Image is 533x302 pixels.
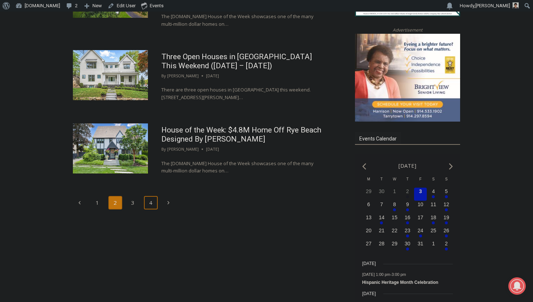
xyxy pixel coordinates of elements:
[126,196,140,210] a: 3
[167,73,199,78] a: [PERSON_NAME]
[362,176,375,188] div: Monday
[445,177,448,181] span: S
[445,221,448,224] em: Has events
[443,228,449,233] time: 26
[406,188,409,194] time: 2
[419,234,422,237] em: Has events
[440,176,453,188] div: Sunday
[367,201,370,207] time: 6
[440,214,453,227] button: 19 Has events
[76,21,101,60] div: Co-sponsored by Westchester County Parks
[393,188,396,194] time: 1
[418,201,423,207] time: 10
[73,123,148,174] a: 35 Halsted Place, Rye
[380,177,383,181] span: T
[432,195,435,198] em: Has events
[414,201,427,214] button: 10
[379,228,385,233] time: 21
[414,214,427,227] button: 17
[440,188,453,201] button: 5 Has events
[427,227,440,240] button: 25
[414,176,427,188] div: Friday
[183,0,343,70] div: "At the 10am stand-up meeting, each intern gets a chance to take [PERSON_NAME] and the other inte...
[406,208,409,211] em: Has events
[475,3,510,8] span: [PERSON_NAME]
[379,188,385,194] time: 30
[388,201,401,214] button: 8 Has events
[392,215,397,220] time: 15
[375,214,388,227] button: 14 Has events
[379,241,385,246] time: 28
[375,227,388,240] button: 21
[362,214,375,227] button: 13
[420,177,422,181] span: F
[380,221,383,224] em: Has events
[108,196,122,210] span: 2
[144,196,158,210] a: 4
[405,215,410,220] time: 16
[427,201,440,214] button: 11
[76,61,79,69] div: 1
[380,201,383,207] time: 7
[73,196,336,210] nav: Page navigation
[393,177,396,181] span: W
[432,188,435,194] time: 4
[388,176,401,188] div: Wednesday
[161,126,321,143] a: House of the Week: $4.8M Home Off Rye Beach Designed By [PERSON_NAME]
[388,214,401,227] button: 15
[366,241,372,246] time: 27
[73,50,148,100] a: 2 Lavender Lane, Rye
[440,227,453,240] button: 26 Has events
[161,13,322,28] p: The [DOMAIN_NAME] House of the Week showcases one of the many multi-million dollar homes on…
[445,234,448,237] em: Has events
[362,272,406,277] time: -
[406,201,409,207] time: 9
[362,260,376,267] time: [DATE]
[161,160,322,175] p: The [DOMAIN_NAME] House of the Week showcases one of the many multi-million dollar homes on…
[0,0,72,72] img: s_800_29ca6ca9-f6cc-433c-a631-14f6620ca39b.jpeg
[161,73,166,79] span: By
[393,201,396,207] time: 8
[432,241,435,246] time: 1
[440,240,453,253] button: 2 Has events
[445,188,448,194] time: 5
[427,176,440,188] div: Saturday
[161,146,166,152] span: By
[406,195,409,198] em: Has events
[427,214,440,227] button: 18 Has events
[431,228,437,233] time: 25
[366,215,372,220] time: 13
[91,196,104,210] a: 1
[401,227,414,240] button: 23 Has events
[362,163,366,170] a: Previous month
[392,228,397,233] time: 22
[161,52,312,70] a: Three Open Houses in [GEOGRAPHIC_DATA] This Weekend ([DATE] – [DATE])
[366,188,372,194] time: 29
[0,72,105,90] a: [PERSON_NAME] Read Sanctuary Fall Fest: [DATE]
[362,240,375,253] button: 27
[379,215,385,220] time: 14
[206,146,219,152] time: [DATE]
[392,241,397,246] time: 29
[445,241,448,246] time: 2
[512,2,519,9] img: Patel, Devan - bio cropped 200x200
[6,73,93,90] h4: [PERSON_NAME] Read Sanctuary Fall Fest: [DATE]
[401,188,414,201] button: 2 Has events
[362,280,438,286] a: Hispanic Heritage Month Celebration
[161,86,322,101] p: There are three open houses in [GEOGRAPHIC_DATA] this weekend. [STREET_ADDRESS][PERSON_NAME]…
[398,161,416,171] li: [DATE]
[414,227,427,240] button: 24 Has events
[418,241,423,246] time: 31
[401,240,414,253] button: 30 Has events
[443,201,449,207] time: 12
[355,34,460,122] a: Brightview Senior Living
[355,132,401,144] h2: Events Calendar
[427,240,440,253] button: 1
[167,146,199,152] a: [PERSON_NAME]
[418,228,423,233] time: 24
[375,240,388,253] button: 28
[367,177,370,181] span: M
[449,163,453,170] a: Next month
[406,248,409,250] em: Has events
[388,188,401,201] button: 1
